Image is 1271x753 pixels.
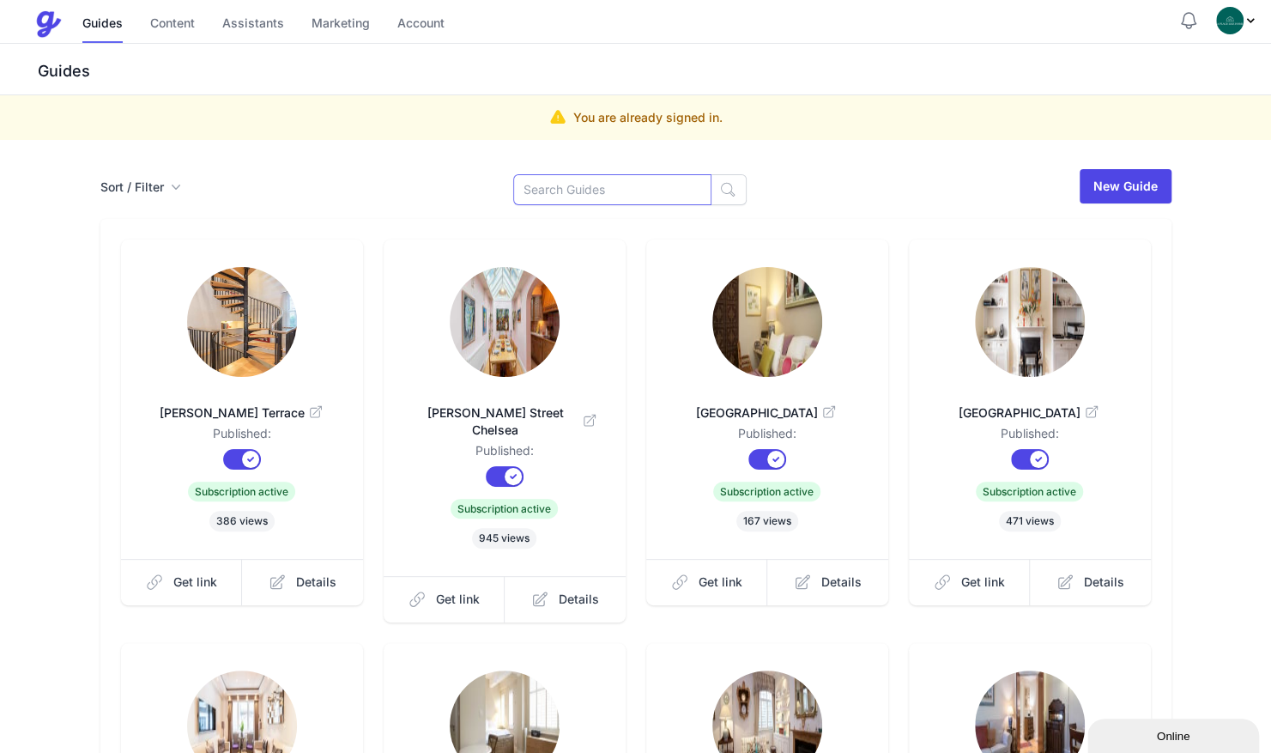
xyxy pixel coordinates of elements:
button: Sort / Filter [100,179,181,196]
img: wq8sw0j47qm6nw759ko380ndfzun [450,267,560,377]
a: Assistants [222,6,284,43]
span: Details [296,574,336,591]
p: You are already signed in. [573,109,723,126]
span: 945 views [472,528,536,549]
span: [PERSON_NAME] Terrace [148,404,336,422]
a: New Guide [1080,169,1171,203]
span: [GEOGRAPHIC_DATA] [674,404,861,422]
span: Details [559,591,599,608]
a: [PERSON_NAME] Street Chelsea [411,384,598,442]
span: [GEOGRAPHIC_DATA] [936,404,1123,422]
img: Guestive Guides [34,10,62,38]
span: Get link [699,574,742,591]
span: Get link [173,574,217,591]
span: 167 views [736,511,798,531]
span: [PERSON_NAME] Street Chelsea [411,404,598,439]
dd: Published: [411,442,598,466]
img: mtasz01fldrr9v8cnif9arsj44ov [187,267,297,377]
a: [GEOGRAPHIC_DATA] [674,384,861,425]
button: Notifications [1178,10,1199,31]
span: Subscription active [713,482,820,501]
h3: Guides [34,61,1271,82]
span: 471 views [999,511,1061,531]
span: Details [821,574,862,591]
dd: Published: [148,425,336,449]
div: Profile Menu [1216,7,1257,34]
a: Get link [909,559,1031,605]
a: Details [767,559,888,605]
a: Content [150,6,195,43]
span: Subscription active [188,482,295,501]
span: Get link [961,574,1005,591]
span: Subscription active [451,499,558,519]
iframe: chat widget [1087,715,1262,753]
a: [GEOGRAPHIC_DATA] [936,384,1123,425]
a: Details [505,576,626,622]
span: Details [1084,574,1124,591]
span: Subscription active [976,482,1083,501]
a: Account [397,6,445,43]
a: Marketing [312,6,370,43]
dd: Published: [674,425,861,449]
a: Details [1030,559,1151,605]
a: [PERSON_NAME] Terrace [148,384,336,425]
img: 9b5v0ir1hdq8hllsqeesm40py5rd [712,267,822,377]
a: Get link [121,559,243,605]
span: 386 views [209,511,275,531]
img: hdmgvwaq8kfuacaafu0ghkkjd0oq [975,267,1085,377]
img: oovs19i4we9w73xo0bfpgswpi0cd [1216,7,1244,34]
a: Get link [646,559,768,605]
input: Search Guides [513,174,711,205]
dd: Published: [936,425,1123,449]
a: Get link [384,576,505,622]
a: Guides [82,6,123,43]
a: Details [242,559,363,605]
span: Get link [436,591,480,608]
